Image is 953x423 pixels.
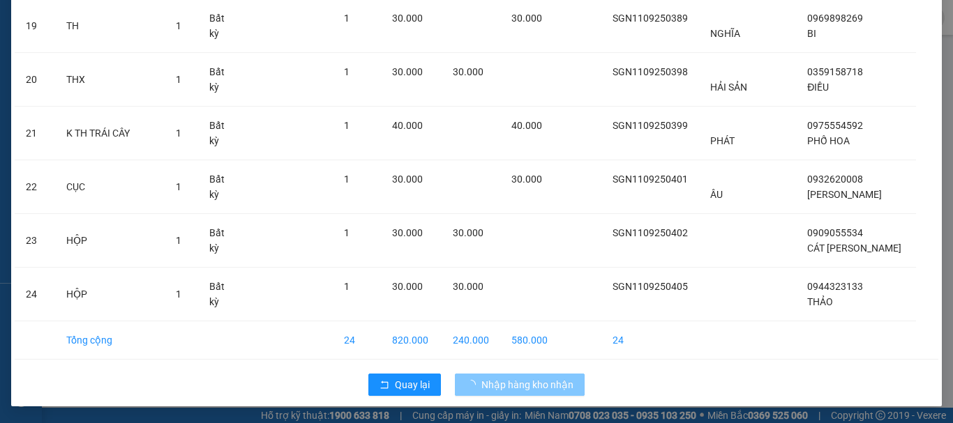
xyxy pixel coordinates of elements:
[500,321,559,360] td: 580.000
[176,181,181,192] span: 1
[15,214,55,268] td: 23
[392,227,423,238] span: 30.000
[15,160,55,214] td: 22
[807,189,882,200] span: [PERSON_NAME]
[55,160,165,214] td: CỤC
[613,281,688,292] span: SGN1109250405
[453,281,483,292] span: 30.000
[466,380,481,390] span: loading
[368,374,441,396] button: rollbackQuay lại
[613,174,688,185] span: SGN1109250401
[710,189,723,200] span: ÂU
[395,377,430,392] span: Quay lại
[176,289,181,300] span: 1
[176,128,181,139] span: 1
[344,13,350,24] span: 1
[55,214,165,268] td: HỘP
[392,281,423,292] span: 30.000
[392,13,423,24] span: 30.000
[176,74,181,85] span: 1
[807,281,863,292] span: 0944323133
[380,380,389,391] span: rollback
[613,13,688,24] span: SGN1109250389
[455,374,585,396] button: Nhập hàng kho nhận
[55,268,165,321] td: HỘP
[344,281,350,292] span: 1
[176,20,181,31] span: 1
[807,120,863,131] span: 0975554592
[344,227,350,238] span: 1
[807,227,863,238] span: 0909055534
[807,28,816,39] span: BI
[344,120,350,131] span: 1
[453,227,483,238] span: 30.000
[55,321,165,360] td: Tổng cộng
[55,107,165,160] td: K TH TRÁI CÂY
[15,53,55,107] td: 20
[392,120,423,131] span: 40.000
[381,321,442,360] td: 820.000
[344,174,350,185] span: 1
[807,135,850,146] span: PHỐ HOA
[807,82,829,93] span: ĐIỀU
[807,13,863,24] span: 0969898269
[198,214,241,268] td: Bất kỳ
[198,268,241,321] td: Bất kỳ
[807,66,863,77] span: 0359158718
[511,13,542,24] span: 30.000
[333,321,380,360] td: 24
[198,53,241,107] td: Bất kỳ
[613,120,688,131] span: SGN1109250399
[511,174,542,185] span: 30.000
[176,235,181,246] span: 1
[710,135,735,146] span: PHÁT
[807,243,901,254] span: CÁT [PERSON_NAME]
[613,227,688,238] span: SGN1109250402
[198,107,241,160] td: Bất kỳ
[710,28,740,39] span: NGHĨA
[511,120,542,131] span: 40.000
[613,66,688,77] span: SGN1109250398
[601,321,699,360] td: 24
[198,160,241,214] td: Bất kỳ
[392,66,423,77] span: 30.000
[15,268,55,321] td: 24
[710,82,747,93] span: HẢI SẢN
[442,321,500,360] td: 240.000
[453,66,483,77] span: 30.000
[15,107,55,160] td: 21
[481,377,573,392] span: Nhập hàng kho nhận
[392,174,423,185] span: 30.000
[55,53,165,107] td: THX
[807,296,833,307] span: THẢO
[344,66,350,77] span: 1
[807,174,863,185] span: 0932620008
